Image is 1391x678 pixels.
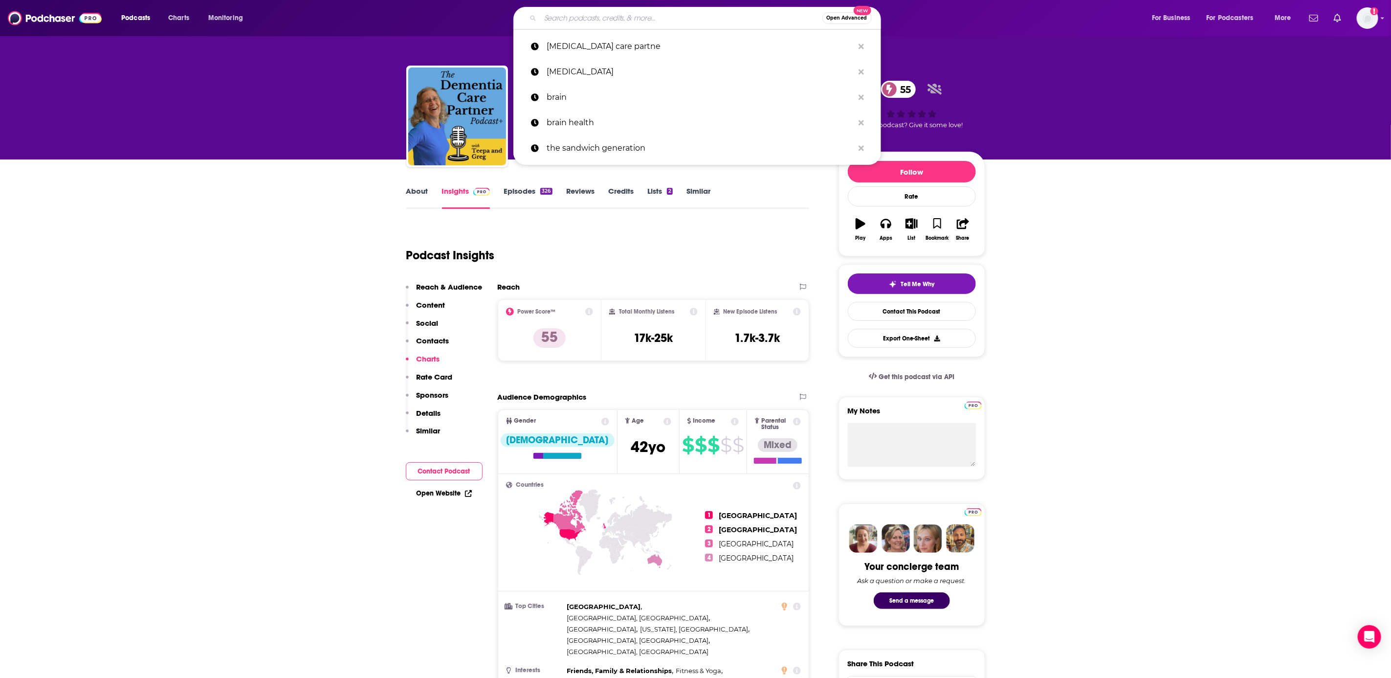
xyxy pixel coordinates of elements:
[631,437,665,456] span: 42 yo
[925,212,950,247] button: Bookmark
[956,235,970,241] div: Share
[406,248,495,263] h1: Podcast Insights
[950,212,975,247] button: Share
[168,11,189,25] span: Charts
[1357,7,1378,29] button: Show profile menu
[162,10,195,26] a: Charts
[417,336,449,345] p: Contacts
[506,667,563,674] h3: Interests
[417,282,483,292] p: Reach & Audience
[676,665,723,677] span: ,
[567,635,710,646] span: ,
[693,418,716,424] span: Income
[881,81,916,98] a: 55
[855,235,865,241] div: Play
[513,136,881,161] a: the sandwich generation
[513,34,881,59] a: [MEDICAL_DATA] care partne
[640,625,748,633] span: [US_STATE], [GEOGRAPHIC_DATA]
[406,390,449,408] button: Sponsors
[567,612,710,624] span: ,
[513,85,881,110] a: brain
[848,302,976,321] a: Contact This Podcast
[899,212,924,247] button: List
[858,577,966,585] div: Ask a question or make a request.
[1207,11,1254,25] span: For Podcasters
[882,524,910,553] img: Barbara Profile
[1370,7,1378,15] svg: Add a profile image
[854,6,871,15] span: New
[417,390,449,400] p: Sponsors
[965,400,982,409] a: Pro website
[406,408,441,427] button: Details
[848,329,976,348] button: Export One-Sheet
[861,365,963,389] a: Get this podcast via API
[619,308,674,315] h2: Total Monthly Listens
[547,136,854,161] p: the sandwich generation
[848,186,976,206] div: Rate
[695,437,707,453] span: $
[640,624,750,635] span: ,
[880,235,892,241] div: Apps
[547,59,854,85] p: dementia
[848,659,914,668] h3: Share This Podcast
[848,406,976,423] label: My Notes
[720,437,731,453] span: $
[864,561,959,573] div: Your concierge team
[732,437,744,453] span: $
[504,186,552,209] a: Episodes326
[1200,10,1268,26] button: open menu
[498,392,587,402] h2: Audience Demographics
[758,438,797,452] div: Mixed
[861,121,963,129] span: Good podcast? Give it some love!
[965,508,982,516] img: Podchaser Pro
[647,186,673,209] a: Lists2
[848,212,873,247] button: Play
[540,10,822,26] input: Search podcasts, credits, & more...
[848,273,976,294] button: tell me why sparkleTell Me Why
[8,9,102,27] img: Podchaser - Follow, Share and Rate Podcasts
[1268,10,1303,26] button: open menu
[540,188,552,195] div: 326
[1357,7,1378,29] img: User Profile
[442,186,490,209] a: InsightsPodchaser Pro
[567,614,709,622] span: [GEOGRAPHIC_DATA], [GEOGRAPHIC_DATA]
[891,81,916,98] span: 55
[567,601,642,612] span: ,
[1145,10,1203,26] button: open menu
[406,300,445,318] button: Content
[908,235,916,241] div: List
[567,625,637,633] span: [GEOGRAPHIC_DATA]
[518,308,556,315] h2: Power Score™
[567,624,638,635] span: ,
[498,282,520,292] h2: Reach
[516,482,544,488] span: Countries
[873,212,899,247] button: Apps
[406,336,449,354] button: Contacts
[501,433,615,447] div: [DEMOGRAPHIC_DATA]
[513,59,881,85] a: [MEDICAL_DATA]
[547,85,854,110] p: brain
[965,402,982,409] img: Podchaser Pro
[406,186,428,209] a: About
[719,554,794,563] span: [GEOGRAPHIC_DATA]
[705,511,713,519] span: 1
[719,525,797,534] span: [GEOGRAPHIC_DATA]
[879,373,954,381] span: Get this podcast via API
[417,300,445,310] p: Content
[208,11,243,25] span: Monitoring
[724,308,777,315] h2: New Episode Listens
[417,372,453,382] p: Rate Card
[567,648,709,655] span: [GEOGRAPHIC_DATA], [GEOGRAPHIC_DATA]
[506,603,563,610] h3: Top Cities
[406,462,483,480] button: Contact Podcast
[473,188,490,196] img: Podchaser Pro
[533,328,566,348] p: 55
[682,437,694,453] span: $
[705,525,713,533] span: 2
[707,437,719,453] span: $
[547,34,854,59] p: dementia care partne
[1330,10,1345,26] a: Show notifications dropdown
[406,282,483,300] button: Reach & Audience
[1275,11,1291,25] span: More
